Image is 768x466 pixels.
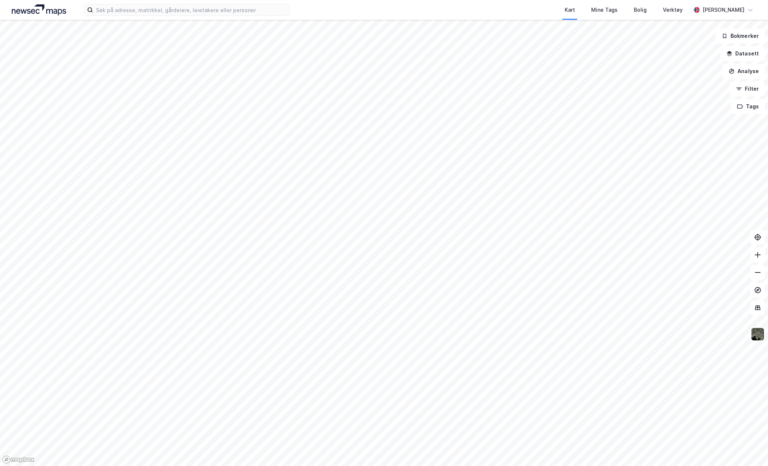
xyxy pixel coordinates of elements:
button: Bokmerker [715,29,765,43]
div: Verktøy [663,6,683,14]
button: Filter [730,82,765,96]
button: Tags [731,99,765,114]
div: [PERSON_NAME] [703,6,744,14]
button: Analyse [722,64,765,79]
div: Kart [565,6,575,14]
img: logo.a4113a55bc3d86da70a041830d287a7e.svg [12,4,66,15]
iframe: Chat Widget [731,431,768,466]
div: Bolig [634,6,647,14]
button: Datasett [720,46,765,61]
div: Kontrollprogram for chat [731,431,768,466]
a: Mapbox homepage [2,455,35,464]
input: Søk på adresse, matrikkel, gårdeiere, leietakere eller personer [93,4,289,15]
div: Mine Tags [591,6,618,14]
img: 9k= [751,327,765,341]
